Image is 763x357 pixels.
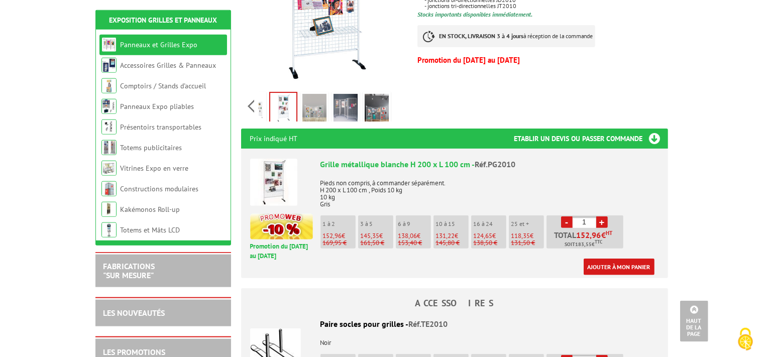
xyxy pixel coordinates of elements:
p: 10 à 15 [436,220,469,227]
strong: EN STOCK, LIVRAISON 3 à 4 jours [439,32,523,40]
a: Présentoirs transportables [120,123,201,132]
img: Kakémonos Roll-up [101,202,117,217]
span: 118,35 [511,231,530,240]
img: pg2010_grille_metallique_blanche_h200xl100_3.jpg [365,94,389,125]
h4: ACCESSOIRES [241,298,668,308]
span: 138,06 [398,231,417,240]
img: Présentoirs transportables [101,120,117,135]
sup: TTC [595,239,602,245]
span: 152,96 [577,231,602,239]
p: Promotion du [DATE] au [DATE] [250,242,313,261]
a: Ajouter à mon panier [584,259,655,275]
a: - [561,216,573,228]
span: 152,96 [323,231,342,240]
img: promotion [250,213,313,240]
p: à réception de la commande [417,25,595,47]
p: € [323,232,356,240]
a: Constructions modulaires [120,184,198,193]
img: Accessoires Grilles & Panneaux [101,58,117,73]
img: grille_exposition_metallique_blanche_200x100.jpg [334,94,358,125]
a: Panneaux et Grilles Expo [120,40,197,49]
a: Vitrines Expo en verre [120,164,188,173]
span: Soit € [565,241,602,249]
a: FABRICATIONS"Sur Mesure" [103,261,155,280]
a: Accessoires Grilles & Panneaux [120,61,216,70]
p: € [436,232,469,240]
a: Kakémonos Roll-up [120,205,180,214]
a: Totems publicitaires [120,143,182,152]
img: Comptoirs / Stands d'accueil [101,78,117,93]
img: Grille métallique blanche H 200 x L 100 cm [250,159,297,206]
p: 25 et + [511,220,544,227]
p: € [511,232,544,240]
sup: HT [606,229,613,236]
span: Réf.TE2010 [409,319,448,329]
p: Promotion du [DATE] au [DATE] [417,57,668,63]
div: Paire socles pour grilles - [250,318,659,330]
h3: Etablir un devis ou passer commande [514,129,668,149]
p: 6 à 9 [398,220,431,227]
p: 1 à 2 [323,220,356,227]
span: 183,55 [575,241,592,249]
a: LES PROMOTIONS [103,347,165,357]
p: 161,50 € [361,240,393,247]
img: Panneaux Expo pliables [101,99,117,114]
span: 145,35 [361,231,380,240]
p: 3 à 5 [361,220,393,227]
div: Grille métallique blanche H 200 x L 100 cm - [320,159,659,170]
span: Previous [246,98,256,114]
img: pg2010_grille_metallique_blanche_h200xl100_1.jpg [302,94,326,125]
a: Haut de la page [680,301,708,342]
a: Totems et Mâts LCD [120,225,180,234]
span: Réf.PG2010 [475,159,516,169]
p: Prix indiqué HT [250,129,298,149]
img: Cookies (fenêtre modale) [733,327,758,352]
span: 124,65 [474,231,493,240]
p: € [361,232,393,240]
a: Exposition Grilles et Panneaux [109,16,217,25]
p: Pieds non compris, à commander séparément. H 200 x L 100 cm , Poids 10 kg 10 kg Gris [320,173,659,208]
p: Total [549,231,623,249]
a: Comptoirs / Stands d'accueil [120,81,206,90]
p: 153,40 € [398,240,431,247]
img: Constructions modulaires [101,181,117,196]
img: Totems et Mâts LCD [101,222,117,237]
button: Cookies (fenêtre modale) [728,323,763,357]
p: 169,95 € [323,240,356,247]
p: 138,50 € [474,240,506,247]
a: Panneaux Expo pliables [120,102,194,111]
img: Panneaux et Grilles Expo [101,37,117,52]
span: € [602,231,606,239]
img: Vitrines Expo en verre [101,161,117,176]
p: 16 à 24 [474,220,506,227]
a: + [596,216,608,228]
font: Stocks importants disponibles immédiatement. [417,11,532,18]
p: 131,50 € [511,240,544,247]
img: Totems publicitaires [101,140,117,155]
p: 145,80 € [436,240,469,247]
p: Noir [250,332,659,346]
p: € [398,232,431,240]
a: LES NOUVEAUTÉS [103,308,165,318]
span: 131,22 [436,231,455,240]
img: pg2010_grille_metallique_blanche_h200xl100_2.jpg [270,93,296,124]
p: € [474,232,506,240]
